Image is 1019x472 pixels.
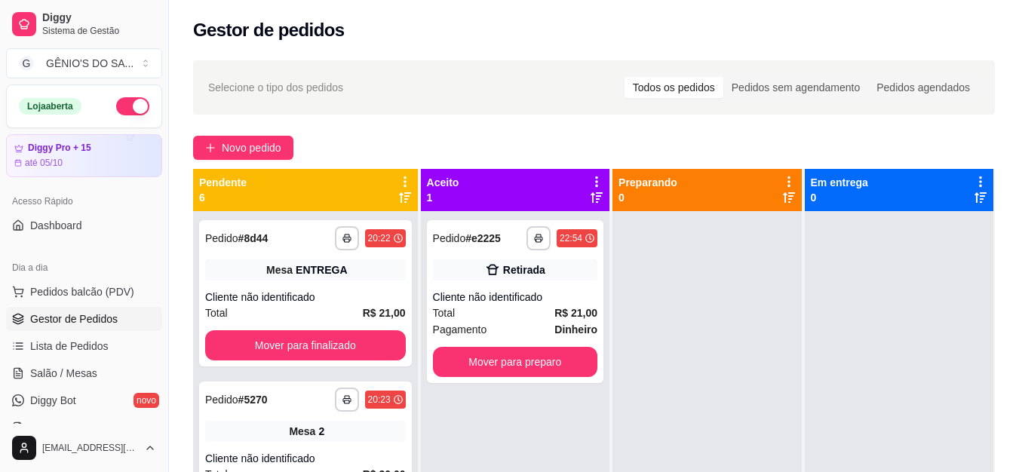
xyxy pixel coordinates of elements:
p: Pendente [199,175,247,190]
button: Pedidos balcão (PDV) [6,280,162,304]
div: ENTREGA [296,262,347,277]
span: Total [205,305,228,321]
div: GÊNIO'S DO SA ... [46,56,134,71]
article: Diggy Pro + 15 [28,143,91,154]
span: Dashboard [30,218,82,233]
div: Dia a dia [6,256,162,280]
div: Pedidos agendados [868,77,978,98]
div: Cliente não identificado [205,290,406,305]
div: Retirada [503,262,545,277]
div: 20:22 [368,232,391,244]
p: Em entrega [811,175,868,190]
span: Diggy Bot [30,393,76,408]
a: KDS [6,415,162,440]
button: Alterar Status [116,97,149,115]
div: Loja aberta [19,98,81,115]
strong: Dinheiro [554,323,597,336]
p: 0 [811,190,868,205]
a: Diggy Botnovo [6,388,162,412]
span: Pagamento [433,321,487,338]
span: Mesa [266,262,293,277]
div: Todos os pedidos [625,77,723,98]
div: 20:23 [368,394,391,406]
article: até 05/10 [25,157,63,169]
strong: # e2225 [465,232,501,244]
span: Mesa [289,424,315,439]
div: Pedidos sem agendamento [723,77,868,98]
button: Select a team [6,48,162,78]
span: KDS [30,420,52,435]
span: Pedidos balcão (PDV) [30,284,134,299]
p: Preparando [618,175,677,190]
a: DiggySistema de Gestão [6,6,162,42]
div: Cliente não identificado [433,290,597,305]
span: Total [433,305,456,321]
a: Diggy Pro + 15até 05/10 [6,134,162,177]
a: Dashboard [6,213,162,238]
div: 2 [318,424,324,439]
a: Gestor de Pedidos [6,307,162,331]
strong: # 8d44 [238,232,269,244]
strong: # 5270 [238,394,268,406]
a: Lista de Pedidos [6,334,162,358]
span: Lista de Pedidos [30,339,109,354]
a: Salão / Mesas [6,361,162,385]
strong: R$ 21,00 [363,307,406,319]
strong: R$ 21,00 [554,307,597,319]
p: 6 [199,190,247,205]
p: Aceito [427,175,459,190]
div: Cliente não identificado [205,451,406,466]
div: 22:54 [560,232,582,244]
div: Acesso Rápido [6,189,162,213]
span: Selecione o tipo dos pedidos [208,79,343,96]
button: Mover para preparo [433,347,597,377]
span: [EMAIL_ADDRESS][DOMAIN_NAME] [42,442,138,454]
span: Diggy [42,11,156,25]
button: Mover para finalizado [205,330,406,360]
h2: Gestor de pedidos [193,18,345,42]
span: Salão / Mesas [30,366,97,381]
p: 0 [618,190,677,205]
button: [EMAIL_ADDRESS][DOMAIN_NAME] [6,430,162,466]
span: Novo pedido [222,139,281,156]
button: Novo pedido [193,136,293,160]
span: plus [205,143,216,153]
span: Pedido [205,394,238,406]
span: Gestor de Pedidos [30,311,118,326]
span: Pedido [433,232,466,244]
span: Sistema de Gestão [42,25,156,37]
span: G [19,56,34,71]
span: Pedido [205,232,238,244]
p: 1 [427,190,459,205]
